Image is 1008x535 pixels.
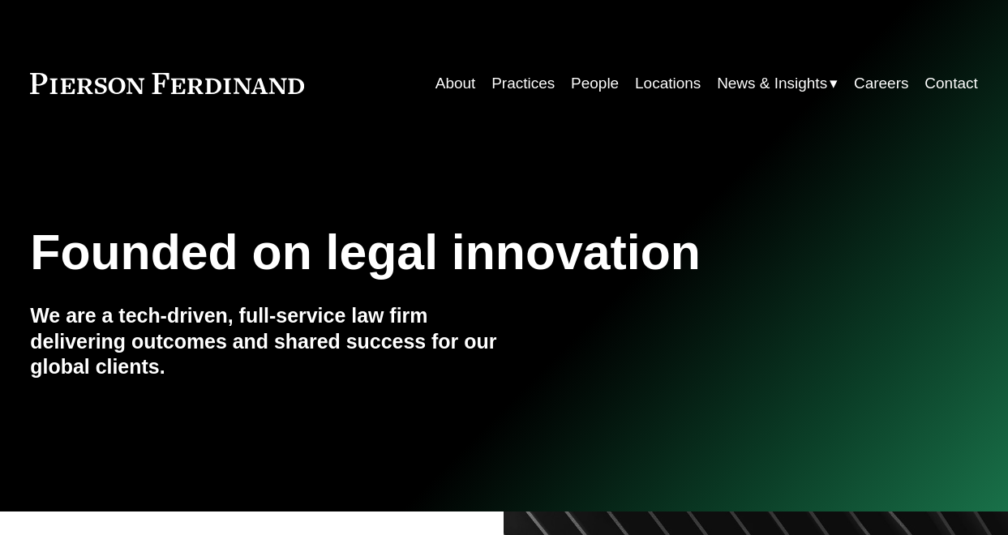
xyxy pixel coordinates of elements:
[717,68,838,99] a: folder dropdown
[635,68,701,99] a: Locations
[924,68,977,99] a: Contact
[491,68,555,99] a: Practices
[854,68,908,99] a: Careers
[30,303,504,380] h4: We are a tech-driven, full-service law firm delivering outcomes and shared success for our global...
[717,70,827,97] span: News & Insights
[30,225,820,281] h1: Founded on legal innovation
[435,68,476,99] a: About
[571,68,619,99] a: People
